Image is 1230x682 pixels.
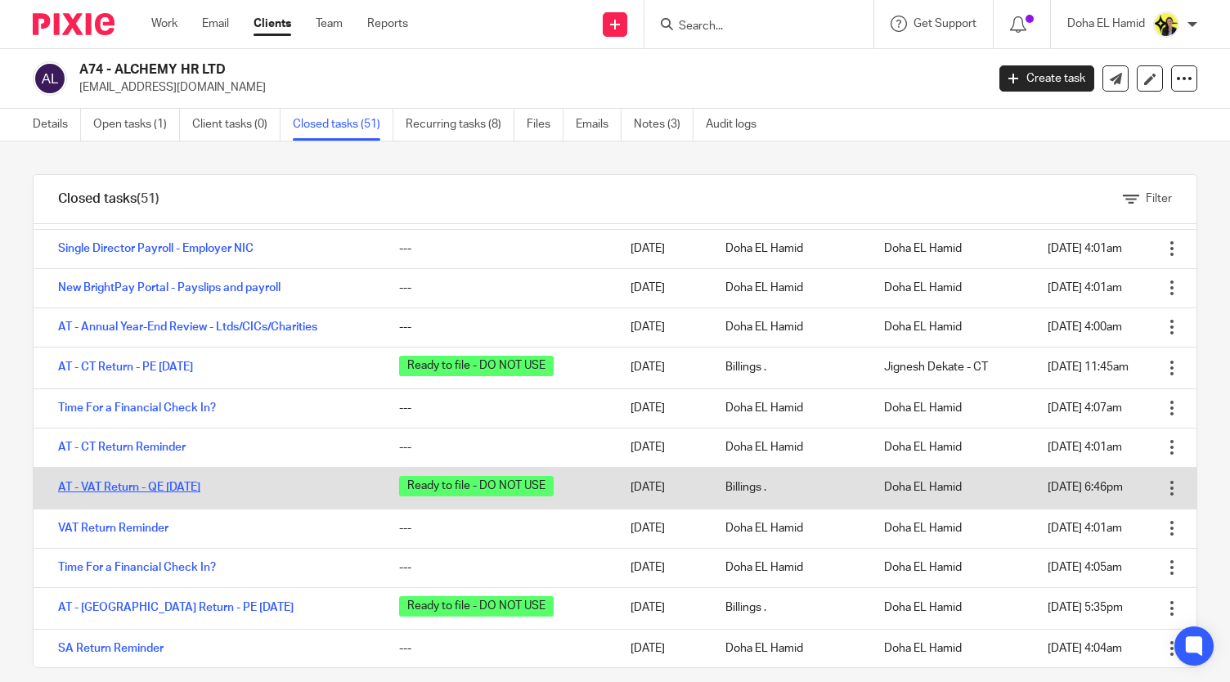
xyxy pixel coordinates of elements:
[1048,482,1123,493] span: [DATE] 6:46pm
[709,268,868,307] td: Doha EL Hamid
[709,587,868,629] td: Billings .
[614,629,709,668] td: [DATE]
[709,509,868,548] td: Doha EL Hamid
[614,307,709,347] td: [DATE]
[1048,523,1122,534] span: [DATE] 4:01am
[1048,442,1122,453] span: [DATE] 4:01am
[1067,16,1145,32] p: Doha EL Hamid
[1048,562,1122,573] span: [DATE] 4:05am
[367,16,408,32] a: Reports
[399,240,598,257] div: ---
[677,20,824,34] input: Search
[58,402,216,414] a: Time For a Financial Check In?
[884,402,962,414] span: Doha EL Hamid
[884,562,962,573] span: Doha EL Hamid
[884,643,962,654] span: Doha EL Hamid
[58,191,159,208] h1: Closed tasks
[527,109,563,141] a: Files
[399,596,554,617] span: Ready to file - DO NOT USE
[1048,321,1122,333] span: [DATE] 4:00am
[884,361,988,373] span: Jignesh Dekate - CT
[709,229,868,268] td: Doha EL Hamid
[1048,402,1122,414] span: [DATE] 4:07am
[1048,602,1123,613] span: [DATE] 5:35pm
[58,523,168,534] a: VAT Return Reminder
[1048,643,1122,654] span: [DATE] 4:04am
[79,79,975,96] p: [EMAIL_ADDRESS][DOMAIN_NAME]
[614,428,709,467] td: [DATE]
[614,347,709,388] td: [DATE]
[399,520,598,536] div: ---
[399,319,598,335] div: ---
[1153,11,1179,38] img: Doha-Starbridge.jpg
[634,109,694,141] a: Notes (3)
[58,562,216,573] a: Time For a Financial Check In?
[884,282,962,294] span: Doha EL Hamid
[406,109,514,141] a: Recurring tasks (8)
[316,16,343,32] a: Team
[58,361,193,373] a: AT - CT Return - PE [DATE]
[614,388,709,428] td: [DATE]
[884,442,962,453] span: Doha EL Hamid
[58,282,281,294] a: New BrightPay Portal - Payslips and payroll
[614,467,709,509] td: [DATE]
[709,388,868,428] td: Doha EL Hamid
[58,643,164,654] a: SA Return Reminder
[254,16,291,32] a: Clients
[706,109,769,141] a: Audit logs
[884,482,962,493] span: Doha EL Hamid
[884,321,962,333] span: Doha EL Hamid
[709,347,868,388] td: Billings .
[614,509,709,548] td: [DATE]
[202,16,229,32] a: Email
[33,13,114,35] img: Pixie
[58,482,200,493] a: AT - VAT Return - QE [DATE]
[1146,193,1172,204] span: Filter
[33,61,67,96] img: svg%3E
[58,442,186,453] a: AT - CT Return Reminder
[884,602,962,613] span: Doha EL Hamid
[399,476,554,496] span: Ready to file - DO NOT USE
[399,439,598,455] div: ---
[709,629,868,668] td: Doha EL Hamid
[914,18,976,29] span: Get Support
[293,109,393,141] a: Closed tasks (51)
[399,640,598,657] div: ---
[58,602,294,613] a: AT - [GEOGRAPHIC_DATA] Return - PE [DATE]
[58,243,254,254] a: Single Director Payroll - Employer NIC
[884,243,962,254] span: Doha EL Hamid
[93,109,180,141] a: Open tasks (1)
[709,548,868,587] td: Doha EL Hamid
[79,61,796,79] h2: A74 - ALCHEMY HR LTD
[192,109,281,141] a: Client tasks (0)
[1048,243,1122,254] span: [DATE] 4:01am
[1048,282,1122,294] span: [DATE] 4:01am
[614,548,709,587] td: [DATE]
[884,523,962,534] span: Doha EL Hamid
[33,109,81,141] a: Details
[709,307,868,347] td: Doha EL Hamid
[399,280,598,296] div: ---
[576,109,622,141] a: Emails
[399,400,598,416] div: ---
[614,268,709,307] td: [DATE]
[709,428,868,467] td: Doha EL Hamid
[614,587,709,629] td: [DATE]
[1048,361,1129,373] span: [DATE] 11:45am
[58,321,317,333] a: AT - Annual Year-End Review - Ltds/CICs/Charities
[999,65,1094,92] a: Create task
[614,229,709,268] td: [DATE]
[137,192,159,205] span: (51)
[709,467,868,509] td: Billings .
[151,16,177,32] a: Work
[399,559,598,576] div: ---
[399,356,554,376] span: Ready to file - DO NOT USE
